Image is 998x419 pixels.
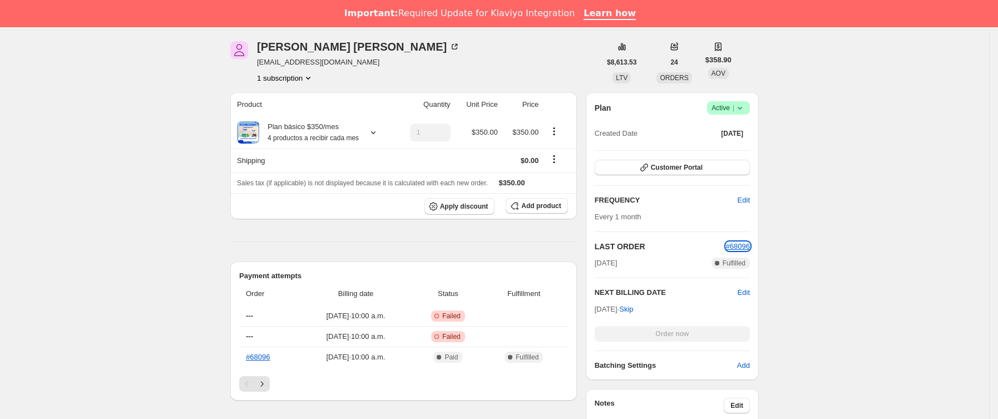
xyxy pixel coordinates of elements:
span: Active [712,102,745,114]
th: Order [239,282,299,306]
span: $8,613.53 [607,58,636,67]
button: Edit [724,398,750,413]
div: Plan básico $350/mes [259,121,359,144]
h2: LAST ORDER [595,241,726,252]
span: AOV [712,70,725,77]
div: [PERSON_NAME] [PERSON_NAME] [257,41,460,52]
span: Billing date [302,288,409,299]
h2: Payment attempts [239,270,568,282]
span: 24 [670,58,678,67]
h6: Batching Settings [595,360,737,371]
button: Edit [738,287,750,298]
button: Customer Portal [595,160,750,175]
img: product img [237,121,259,144]
span: Every 1 month [595,213,641,221]
th: Unit Price [454,92,501,117]
button: [DATE] [714,126,750,141]
span: Add product [521,201,561,210]
button: Siguiente [254,376,270,392]
span: ALINA IXCHEL VALLEJO GALEANA [230,41,248,59]
button: Product actions [545,125,563,137]
span: Failed [442,312,461,321]
span: | [733,103,734,112]
th: Quantity [395,92,454,117]
a: #68096 [726,242,750,250]
span: Fulfillment [487,288,561,299]
th: Price [501,92,542,117]
span: [DATE] · 10:00 a.m. [302,352,409,363]
span: Paid [444,353,458,362]
span: Failed [442,332,461,341]
span: [EMAIL_ADDRESS][DOMAIN_NAME] [257,57,460,68]
button: Skip [612,300,640,318]
span: --- [246,332,253,341]
span: [DATE] · [595,305,634,313]
button: Apply discount [424,198,495,215]
span: ORDERS [660,74,688,82]
span: $358.90 [705,55,732,66]
button: Add [730,357,757,374]
span: [DATE] [721,129,743,138]
th: Shipping [230,148,395,172]
span: Apply discount [440,202,488,211]
b: Important: [344,8,398,18]
div: Required Update for Klaviyo Integration [344,8,575,19]
h2: Plan [595,102,611,114]
span: [DATE] [595,258,617,269]
span: Fulfilled [516,353,538,362]
span: $350.00 [512,128,538,136]
h2: NEXT BILLING DATE [595,287,738,298]
button: Shipping actions [545,153,563,165]
span: Created Date [595,128,638,139]
span: $350.00 [499,179,525,187]
button: Product actions [257,72,314,83]
span: [DATE] · 10:00 a.m. [302,331,409,342]
span: [DATE] · 10:00 a.m. [302,310,409,322]
h3: Notes [595,398,724,413]
nav: Paginación [239,376,568,392]
a: Learn how [584,8,636,20]
button: Edit [731,191,757,209]
small: 4 productos a recibir cada mes [268,134,359,142]
th: Product [230,92,395,117]
span: Sales tax (if applicable) is not displayed because it is calculated with each new order. [237,179,488,187]
h2: FREQUENCY [595,195,738,206]
a: #68096 [246,353,270,361]
span: $350.00 [472,128,498,136]
button: $8,613.53 [600,55,643,70]
span: --- [246,312,253,320]
span: Skip [619,304,633,315]
button: Add product [506,198,567,214]
span: Customer Portal [651,163,703,172]
span: Edit [730,401,743,410]
span: Add [737,360,750,371]
span: Status [416,288,480,299]
span: Edit [738,195,750,206]
span: LTV [616,74,628,82]
span: $0.00 [521,156,539,165]
button: 24 [664,55,684,70]
span: Fulfilled [723,259,745,268]
button: #68096 [726,241,750,252]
